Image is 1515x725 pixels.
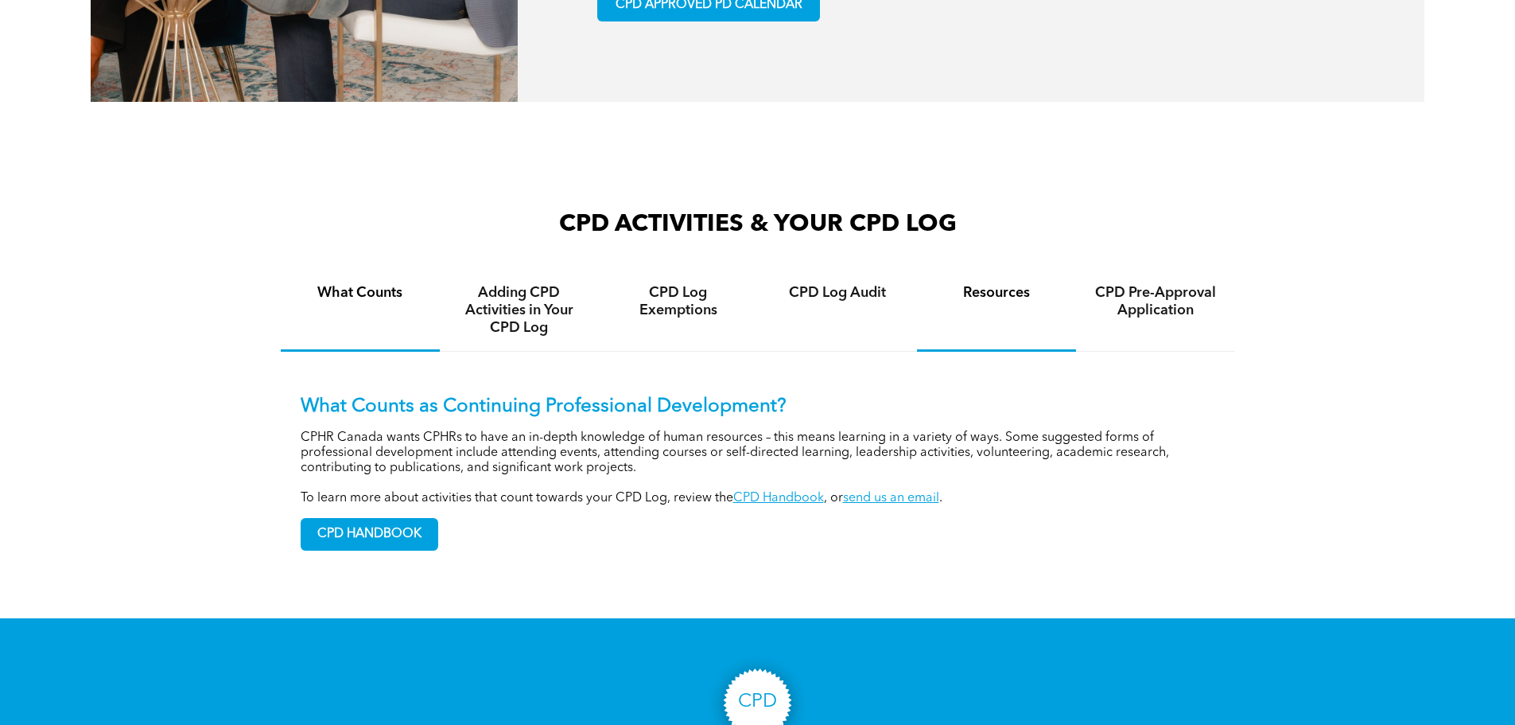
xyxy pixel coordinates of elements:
[301,431,1215,476] p: CPHR Canada wants CPHRs to have an in-depth knowledge of human resources – this means learning in...
[613,284,744,319] h4: CPD Log Exemptions
[454,284,585,337] h4: Adding CPD Activities in Your CPD Log
[295,284,425,302] h4: What Counts
[1090,284,1221,319] h4: CPD Pre-Approval Application
[772,284,903,302] h4: CPD Log Audit
[738,691,777,714] h3: CPD
[733,492,824,505] a: CPD Handbook
[301,491,1215,506] p: To learn more about activities that count towards your CPD Log, review the , or .
[301,396,1215,419] p: What Counts as Continuing Professional Development?
[559,212,957,236] span: CPD ACTIVITIES & YOUR CPD LOG
[931,284,1062,302] h4: Resources
[843,492,939,505] a: send us an email
[301,518,438,551] a: CPD HANDBOOK
[301,519,437,550] span: CPD HANDBOOK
